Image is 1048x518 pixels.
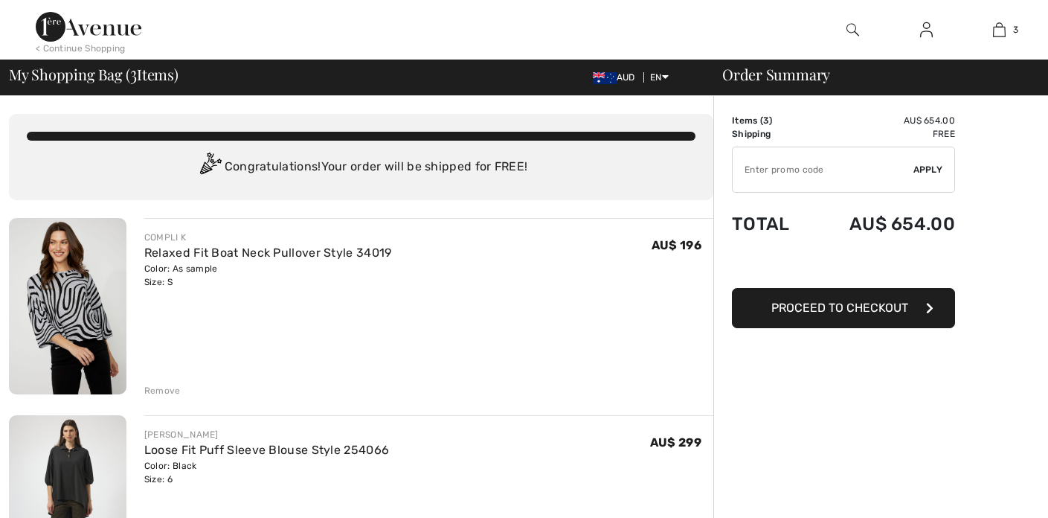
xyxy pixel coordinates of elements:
[920,21,933,39] img: My Info
[732,199,811,249] td: Total
[732,114,811,127] td: Items ( )
[36,42,126,55] div: < Continue Shopping
[144,262,392,289] div: Color: As sample Size: S
[144,443,389,457] a: Loose Fit Puff Sleeve Blouse Style 254066
[732,127,811,141] td: Shipping
[908,21,945,39] a: Sign In
[144,384,181,397] div: Remove
[144,231,392,244] div: COMPLI K
[9,67,179,82] span: My Shopping Bag ( Items)
[144,459,389,486] div: Color: Black Size: 6
[963,21,1035,39] a: 3
[593,72,617,84] img: Australian Dollar
[9,218,126,394] img: Relaxed Fit Boat Neck Pullover Style 34019
[652,238,701,252] span: AU$ 196
[811,199,955,249] td: AU$ 654.00
[811,127,955,141] td: Free
[993,21,1006,39] img: My Bag
[733,147,913,192] input: Promo code
[130,63,137,83] span: 3
[36,12,141,42] img: 1ère Avenue
[1013,23,1018,36] span: 3
[811,114,955,127] td: AU$ 654.00
[593,72,641,83] span: AUD
[144,428,389,441] div: [PERSON_NAME]
[650,435,701,450] span: AU$ 299
[650,72,669,83] span: EN
[732,249,955,283] iframe: PayPal
[144,246,392,260] a: Relaxed Fit Boat Neck Pullover Style 34019
[846,21,859,39] img: search the website
[913,163,943,176] span: Apply
[771,301,908,315] span: Proceed to Checkout
[763,115,769,126] span: 3
[27,153,695,182] div: Congratulations! Your order will be shipped for FREE!
[704,67,1039,82] div: Order Summary
[195,153,225,182] img: Congratulation2.svg
[732,288,955,328] button: Proceed to Checkout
